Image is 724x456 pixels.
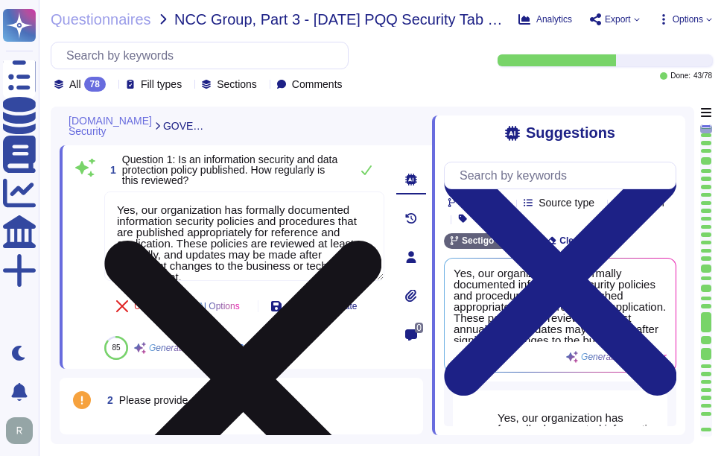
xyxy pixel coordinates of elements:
[217,79,257,89] span: Sections
[174,12,507,27] span: NCC Group, Part 3 - [DATE] PQQ Security Tab v2.2
[536,15,572,24] span: Analytics
[3,414,43,447] button: user
[415,323,423,333] span: 0
[104,165,116,175] span: 1
[452,162,676,189] input: Search by keywords
[101,395,113,405] span: 2
[104,191,384,281] textarea: Yes, our organization has formally documented information security policies and procedures that a...
[69,79,81,89] span: All
[673,15,703,24] span: Options
[292,79,343,89] span: Comments
[84,77,106,92] div: 78
[518,13,572,25] button: Analytics
[112,343,120,352] span: 85
[693,72,712,80] span: 43 / 78
[122,153,338,186] span: Question 1: Is an information security and data protection policy published. How regularly is thi...
[69,115,152,136] span: [DOMAIN_NAME] Security
[51,12,151,27] span: Questionnaires
[605,15,631,24] span: Export
[163,121,206,131] span: GOVERNANCE
[670,72,690,80] span: Done:
[141,79,182,89] span: Fill types
[6,417,33,444] img: user
[59,42,348,69] input: Search by keywords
